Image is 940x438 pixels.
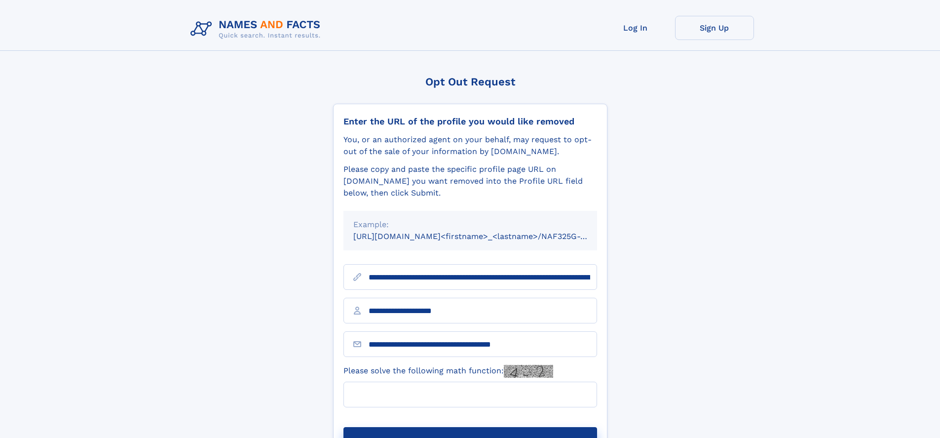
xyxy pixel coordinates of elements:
label: Please solve the following math function: [343,365,553,378]
a: Sign Up [675,16,754,40]
div: Please copy and paste the specific profile page URL on [DOMAIN_NAME] you want removed into the Pr... [343,163,597,199]
img: Logo Names and Facts [187,16,329,42]
small: [URL][DOMAIN_NAME]<firstname>_<lastname>/NAF325G-xxxxxxxx [353,232,616,241]
div: Enter the URL of the profile you would like removed [343,116,597,127]
div: You, or an authorized agent on your behalf, may request to opt-out of the sale of your informatio... [343,134,597,158]
a: Log In [596,16,675,40]
div: Example: [353,219,587,231]
div: Opt Out Request [333,76,607,88]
